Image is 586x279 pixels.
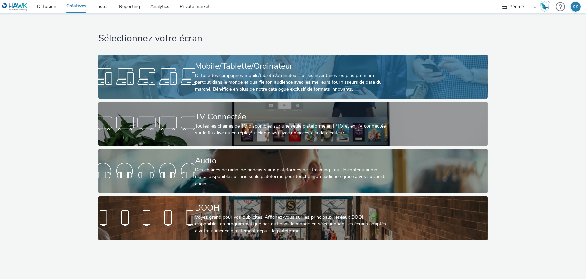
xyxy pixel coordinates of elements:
[195,202,388,214] div: DOOH
[195,60,388,72] div: Mobile/Tablette/Ordinateur
[540,1,550,12] img: Hawk Academy
[98,102,487,146] a: TV ConnectéeToutes les chaines de TV disponibles sur une seule plateforme en IPTV et en TV connec...
[195,155,388,167] div: Audio
[98,149,487,193] a: AudioDes chaînes de radio, de podcasts aux plateformes de streaming: tout le contenu audio digita...
[98,55,487,99] a: Mobile/Tablette/OrdinateurDiffuse tes campagnes mobile/tablette/ordinateur sur les inventaires le...
[195,214,388,234] div: Voyez grand pour vos publicités! Affichez-vous sur les principaux réseaux DOOH disponibles en pro...
[98,196,487,240] a: DOOHVoyez grand pour vos publicités! Affichez-vous sur les principaux réseaux DOOH disponibles en...
[195,167,388,187] div: Des chaînes de radio, de podcasts aux plateformes de streaming: tout le contenu audio digital dis...
[2,3,28,11] img: undefined Logo
[195,111,388,123] div: TV Connectée
[195,72,388,93] div: Diffuse tes campagnes mobile/tablette/ordinateur sur les inventaires les plus premium partout dan...
[573,2,579,12] div: KK
[540,1,552,12] a: Hawk Academy
[195,123,388,137] div: Toutes les chaines de TV disponibles sur une seule plateforme en IPTV et en TV connectée sur le f...
[98,32,487,45] h1: Sélectionnez votre écran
